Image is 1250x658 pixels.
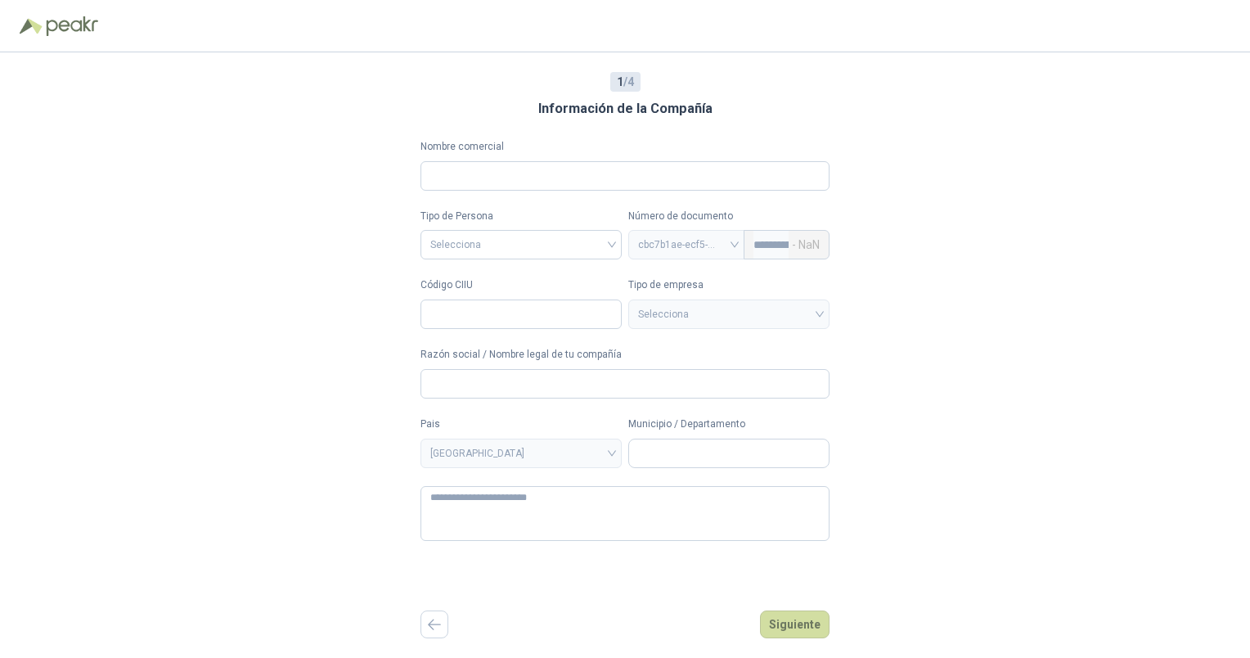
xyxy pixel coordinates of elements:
[792,231,820,259] span: - NaN
[420,209,622,224] label: Tipo de Persona
[430,441,612,466] span: COLOMBIA
[638,232,735,257] span: cbc7b1ae-ecf5-4a98-941b-b12800816971
[20,18,43,34] img: Logo
[628,417,830,432] label: Municipio / Departamento
[617,73,634,91] span: / 4
[420,139,830,155] label: Nombre comercial
[46,16,98,36] img: Peakr
[617,75,623,88] b: 1
[420,417,622,432] label: Pais
[420,277,622,293] label: Código CIIU
[420,347,830,363] label: Razón social / Nombre legal de tu compañía
[628,209,830,224] p: Número de documento
[628,277,830,293] label: Tipo de empresa
[760,611,830,638] button: Siguiente
[538,98,713,119] h3: Información de la Compañía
